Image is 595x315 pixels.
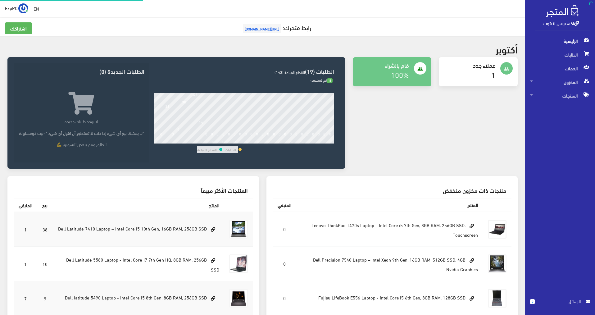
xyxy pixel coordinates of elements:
a: اكسبريس لابتوب [543,18,579,27]
i: people [417,66,423,72]
th: بيع [37,199,52,212]
img: lenovo-thinkpad-t470s-laptop-intel-core-i5-7th-gen-8gb-ram-256gb-ssd-touchscreen.jpg [488,220,506,239]
td: Dell Precision 7540 Laptop – Intel Xeon 9th Gen, 16GB RAM, 512GB SSD, 4GB Nvidia Graphics [296,247,483,281]
div: 4 [177,139,179,144]
span: 19 [327,78,333,83]
td: Dell Latitude 5580 Laptop - Intel Core i7 7th Gen HQ, 8GB RAM, 256GB SSD [52,247,224,281]
div: 24 [289,139,293,144]
th: المنتج [296,199,483,212]
th: المتبقي [273,199,296,212]
a: 1 [491,68,495,81]
div: 47 [193,91,198,97]
div: 8 [200,139,202,144]
img: dell-latitude-5580-laptop-intel-core-i7-7th-gen-hq-8gb-ram-256gb-ssd.jpg [229,254,248,273]
img: dell-latitude-5490-laptop-intel-core-i5-8th-gen-8gb-ram-256gb-ssd.png [229,289,248,308]
td: Lenovo ThinkPad T470s Laptop – Intel Core i5 7th Gen, 8GB RAM, 256GB SSD, Touchscreen [296,212,483,247]
div: 30 [322,139,327,144]
a: رابط متجرك:[URL][DOMAIN_NAME] [241,21,311,33]
span: القطع المباعة (143) [275,68,305,76]
img: dell-precision-7540-laptop-intel-xeon-9th-gen-16gb-ram-512gb-ssd-4gb-nvidia-graphics.jpg [488,254,506,273]
th: المنتج [52,199,224,212]
td: 0 [273,212,296,247]
div: 12 [221,139,226,144]
span: الرسائل [540,298,581,305]
span: تم تسليمه [311,76,333,84]
h4: قام بالشراء [358,62,409,68]
h3: الطلبات (19) [154,68,334,74]
span: الرئيسية [530,34,590,48]
p: لا يوجد طلبات جديدة [19,118,144,125]
td: 1 [14,247,37,281]
div: 20 [266,139,270,144]
div: 26 [300,139,304,144]
a: الطلبات [525,48,595,62]
div: 22 [278,139,282,144]
a: الرئيسية [525,34,595,48]
td: القطع المباعة [197,146,217,153]
span: المخزون [530,75,590,89]
a: EN [31,3,41,14]
div: 2 [166,139,168,144]
i: people [504,66,509,72]
td: الطلبات [225,146,236,153]
td: 38 [37,212,52,247]
img: dell-latitude-7410-laptop-intel-core-i5-10th-gen-16gb-ram-256gb-ssd.jpg [229,220,248,239]
span: ExpPC [5,4,17,12]
div: 16 [244,139,248,144]
div: 18 [255,139,259,144]
h3: منتجات ذات مخزون منخفض [278,187,507,193]
td: Dell Latitude 7410 Laptop – Intel Core i5 10th Gen, 16GB RAM, 256GB SSD [52,212,224,247]
div: 6 [188,139,191,144]
a: المخزون [525,75,595,89]
span: [URL][DOMAIN_NAME] [243,24,281,33]
td: 10 [37,247,52,281]
a: 2 الرسائل [530,298,590,311]
h3: المنتجات الأكثر مبيعاً [19,187,248,193]
u: EN [34,5,39,12]
img: ... [18,3,28,13]
span: 2 [530,299,535,304]
p: "لا يمكنك بيع أي شيء إذا كنت لا تستطيع أن تقول أي شيء." -بيث كومستوك [19,130,144,136]
img: . [546,5,579,17]
div: 10 [210,139,214,144]
span: العملاء [530,62,590,75]
td: 1 [14,212,37,247]
span: المنتجات [530,89,590,103]
div: 28 [311,139,316,144]
a: اشتراكك [5,22,32,34]
p: انطلق وقم ببعض التسويق 💪 [19,141,144,148]
h3: الطلبات الجديدة (0) [19,68,144,74]
a: المنتجات [525,89,595,103]
img: fujisu-lifebook-e556-laptop-intel-core-i5-6th-gen-8gb-ram-128gb-ssd.jpg [488,289,506,308]
a: ... ExpPC [5,3,28,13]
span: الطلبات [530,48,590,62]
h4: عملاء جدد [444,62,495,68]
a: العملاء [525,62,595,75]
h2: أكتوبر [496,43,518,54]
a: 100% [391,68,409,81]
div: 14 [233,139,237,144]
td: 0 [273,247,296,281]
th: المتبقي [14,199,37,212]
